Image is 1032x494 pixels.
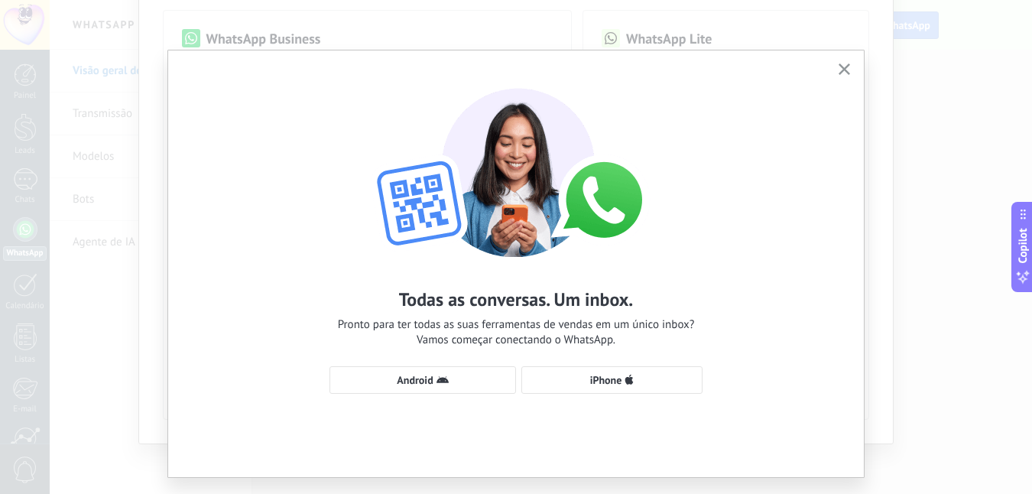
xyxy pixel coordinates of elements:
img: wa-lite-select-device.png [348,73,684,257]
span: iPhone [590,375,622,385]
h2: Todas as conversas. Um inbox. [399,288,634,311]
span: Pronto para ter todas as suas ferramentas de vendas em um único inbox? Vamos começar conectando o... [338,317,695,348]
button: iPhone [521,366,703,394]
span: Android [397,375,433,385]
span: Copilot [1015,229,1030,264]
button: Android [329,366,516,394]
